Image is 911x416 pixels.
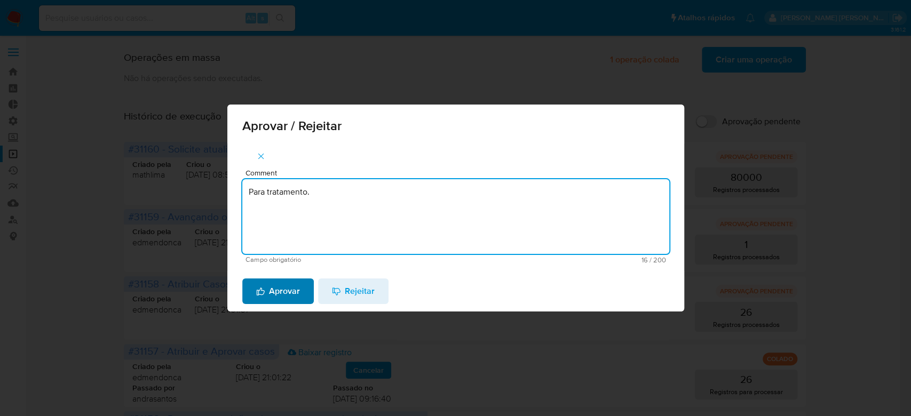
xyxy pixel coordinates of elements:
[242,179,669,254] textarea: Para tratamento.
[245,256,456,263] span: Campo obrigatório
[245,169,672,177] span: Comment
[242,278,314,304] button: Aprovar
[332,279,375,303] span: Rejeitar
[256,279,300,303] span: Aprovar
[456,257,666,263] span: Máximo 200 caracteres
[242,119,669,132] span: Aprovar / Rejeitar
[318,278,389,304] button: Rejeitar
